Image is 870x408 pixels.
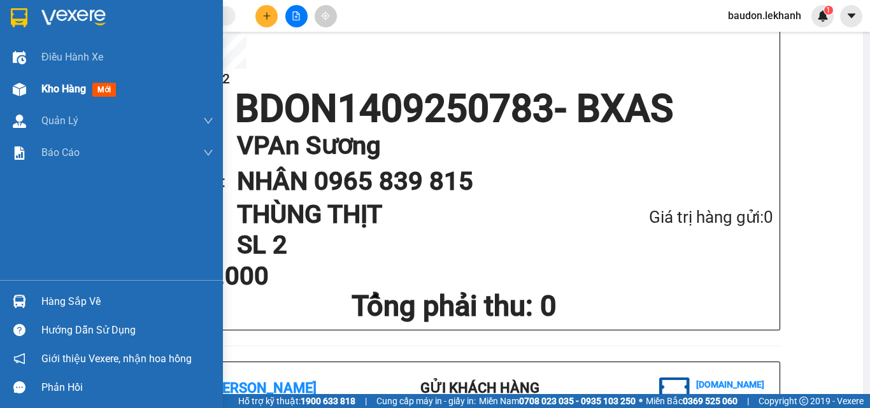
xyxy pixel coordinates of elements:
div: Hàng sắp về [41,292,213,311]
h1: THÙNG THỊT [237,199,581,230]
span: Nhận: [122,12,152,25]
div: Tên hàng: THÙNG THỊT ( : 2 ) [11,90,224,106]
div: Phản hồi [41,378,213,397]
span: Giới thiệu Vexere, nhận hoa hồng [41,351,192,367]
span: plus [262,11,271,20]
button: caret-down [840,5,862,27]
span: question-circle [13,324,25,336]
div: TÈO [11,26,113,41]
span: file-add [292,11,301,20]
div: Bàu Đồn [11,11,113,26]
img: warehouse-icon [13,51,26,64]
img: warehouse-icon [13,295,26,308]
span: Kho hàng [41,83,86,95]
span: Báo cáo [41,144,80,160]
img: icon-new-feature [817,10,829,22]
h1: VP An Sương [237,128,748,164]
span: down [203,148,213,158]
span: ⚪️ [639,398,643,404]
strong: 0708 023 035 - 0935 103 250 [519,396,636,406]
span: Điều hành xe [41,49,103,65]
span: Miền Nam [479,394,636,408]
button: file-add [285,5,308,27]
strong: 1900 633 818 [301,396,355,406]
div: 0965839815 [122,41,224,59]
span: baudon.lekhanh [718,8,811,24]
div: An Sương [122,11,224,26]
div: 100.000 [10,67,115,82]
h1: NHÂN 0965 839 815 [237,164,748,199]
span: | [747,394,749,408]
h1: Tổng phải thu: 0 [135,289,773,323]
span: message [13,381,25,393]
li: (c) 2017 [696,391,764,407]
div: 0984841753 [11,41,113,59]
span: notification [13,353,25,365]
span: Gửi: [11,12,31,25]
button: plus [255,5,278,27]
img: warehouse-icon [13,115,26,128]
span: CR : [10,68,29,81]
span: down [203,116,213,126]
h1: BDON1409250783 - BXAS [135,90,773,128]
span: Miền Bắc [646,394,738,408]
div: Giá trị hàng gửi: 0 [581,204,773,230]
span: caret-down [846,10,857,22]
strong: 0369 525 060 [683,396,738,406]
img: warehouse-icon [13,83,26,96]
h1: SL 2 [237,230,581,260]
sup: 1 [824,6,833,15]
span: mới [92,83,116,97]
div: CR 100.000 [135,264,346,289]
span: Cung cấp máy in - giấy in: [376,394,476,408]
b: [DOMAIN_NAME] [696,379,764,390]
span: Hỗ trợ kỹ thuật: [238,394,355,408]
img: logo.jpg [659,377,690,408]
span: SL [172,88,189,106]
img: solution-icon [13,146,26,160]
img: logo-vxr [11,8,27,27]
div: Hướng dẫn sử dụng [41,321,213,340]
span: | [365,394,367,408]
b: [PERSON_NAME] [210,380,317,396]
span: 1 [826,6,831,15]
span: copyright [799,397,808,405]
div: NHÂN [122,26,224,41]
b: Gửi khách hàng [420,380,539,396]
button: aim [315,5,337,27]
span: Quản Lý [41,113,78,129]
span: aim [321,11,330,20]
